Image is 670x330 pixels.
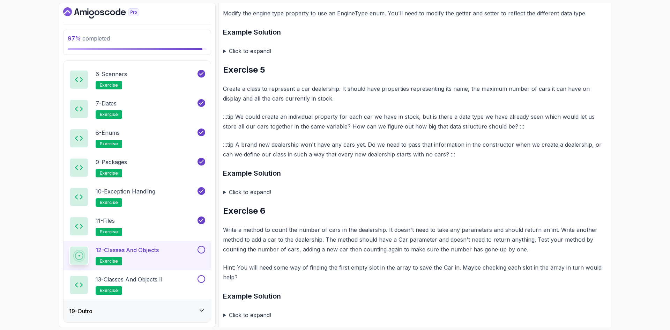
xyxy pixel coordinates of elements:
[223,263,607,282] p: Hint: You will need some way of finding the first empty slot in the array to save the Car in. May...
[69,246,205,265] button: 12-Classes and Objectsexercise
[100,112,118,117] span: exercise
[223,205,607,217] h2: Exercise 6
[100,229,118,235] span: exercise
[223,140,607,159] p: :::tip A brand new dealership won't have any cars yet. Do we need to pass that information in the...
[69,187,205,207] button: 10-Exception Handlingexercise
[100,258,118,264] span: exercise
[68,35,81,42] span: 97 %
[223,168,607,179] h3: Example Solution
[100,200,118,205] span: exercise
[69,99,205,119] button: 7-Datesexercise
[96,246,159,254] p: 12 - Classes and Objects
[96,70,127,78] p: 6 - Scanners
[69,275,205,295] button: 13-Classes and Objects IIexercise
[69,307,92,315] h3: 19 - Outro
[63,7,155,19] a: Dashboard
[69,158,205,177] button: 9-Packagesexercise
[100,141,118,147] span: exercise
[100,82,118,88] span: exercise
[64,300,211,322] button: 19-Outro
[96,129,120,137] p: 8 - Enums
[223,310,607,320] summary: Click to expand!
[96,99,117,108] p: 7 - Dates
[223,27,607,38] h3: Example Solution
[223,225,607,254] p: Write a method to count the number of cars in the dealership. It doesn't need to take any paramet...
[100,288,118,293] span: exercise
[100,170,118,176] span: exercise
[223,46,607,56] summary: Click to expand!
[223,187,607,197] summary: Click to expand!
[223,291,607,302] h3: Example Solution
[223,112,607,131] p: :::tip We could create an individual property for each car we have in stock, but is there a data ...
[96,275,163,284] p: 13 - Classes and Objects II
[96,158,127,166] p: 9 - Packages
[69,217,205,236] button: 11-Filesexercise
[69,129,205,148] button: 8-Enumsexercise
[223,84,607,103] p: Create a class to represent a car dealership. It should have properties representing its name, th...
[223,8,607,18] p: Modify the engine type property to use an EngineType enum. You'll need to modify the getter and s...
[96,187,155,196] p: 10 - Exception Handling
[69,70,205,89] button: 6-Scannersexercise
[223,64,607,75] h2: Exercise 5
[68,35,110,42] span: completed
[96,217,115,225] p: 11 - Files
